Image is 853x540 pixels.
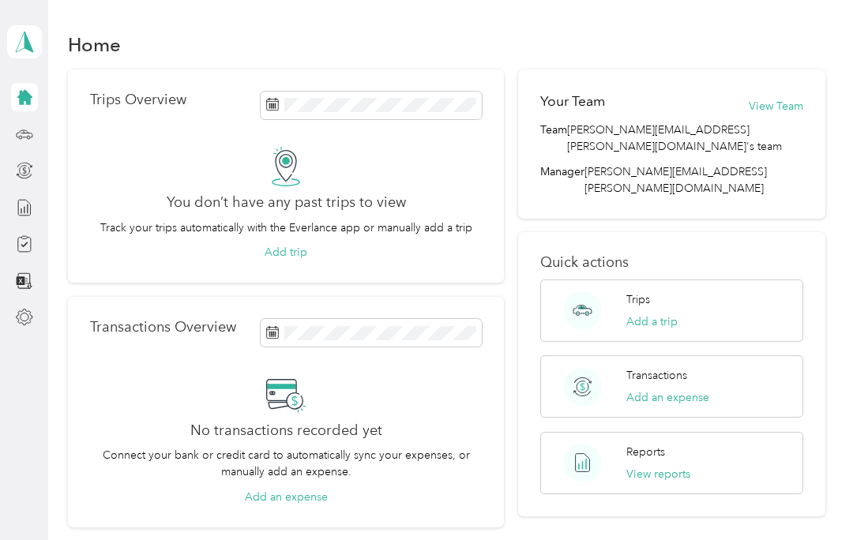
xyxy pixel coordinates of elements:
p: Reports [626,444,665,460]
button: Add trip [265,244,307,261]
span: [PERSON_NAME][EMAIL_ADDRESS][PERSON_NAME][DOMAIN_NAME] [584,165,767,195]
span: [PERSON_NAME][EMAIL_ADDRESS][PERSON_NAME][DOMAIN_NAME]'s team [567,122,804,155]
button: View Team [749,98,803,114]
span: Manager [540,163,584,197]
h2: Your Team [540,92,605,111]
p: Track your trips automatically with the Everlance app or manually add a trip [100,219,472,236]
p: Trips [626,291,650,308]
p: Quick actions [540,254,804,271]
button: View reports [626,466,690,482]
button: Add a trip [626,313,678,330]
iframe: Everlance-gr Chat Button Frame [765,452,853,540]
p: Transactions [626,367,687,384]
h2: You don’t have any past trips to view [167,194,406,211]
h1: Home [68,36,121,53]
button: Add an expense [626,389,709,406]
span: Team [540,122,567,155]
button: Add an expense [245,489,328,505]
p: Connect your bank or credit card to automatically sync your expenses, or manually add an expense. [90,447,483,480]
p: Transactions Overview [90,319,236,336]
p: Trips Overview [90,92,186,108]
h2: No transactions recorded yet [190,422,382,439]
